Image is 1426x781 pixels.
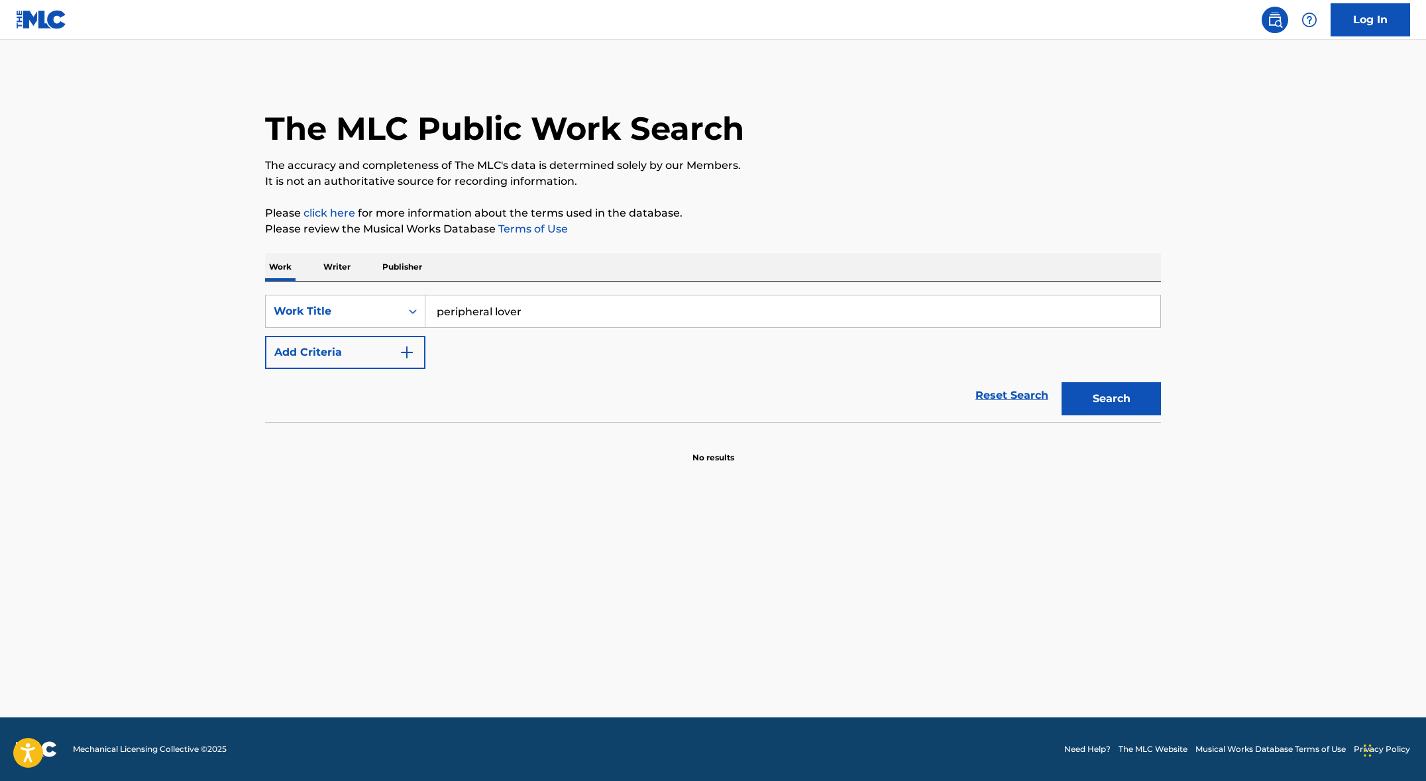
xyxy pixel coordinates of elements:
a: Reset Search [969,381,1055,410]
p: Please for more information about the terms used in the database. [265,205,1161,221]
img: logo [16,741,57,757]
div: Work Title [274,303,393,319]
a: click here [303,207,355,219]
h1: The MLC Public Work Search [265,109,744,148]
img: help [1301,12,1317,28]
a: Log In [1331,3,1410,36]
span: Mechanical Licensing Collective © 2025 [73,743,227,755]
img: 9d2ae6d4665cec9f34b9.svg [399,344,415,360]
img: search [1267,12,1283,28]
form: Search Form [265,295,1161,422]
p: No results [692,436,734,464]
p: Writer [319,253,355,281]
a: Privacy Policy [1354,743,1410,755]
p: Work [265,253,296,281]
img: MLC Logo [16,10,67,29]
p: The accuracy and completeness of The MLC's data is determined solely by our Members. [265,158,1161,174]
button: Add Criteria [265,336,425,369]
p: Please review the Musical Works Database [265,221,1161,237]
a: Terms of Use [496,223,568,235]
div: Help [1296,7,1323,33]
a: Need Help? [1064,743,1111,755]
div: Drag [1364,731,1372,770]
p: Publisher [378,253,426,281]
a: Musical Works Database Terms of Use [1195,743,1346,755]
a: The MLC Website [1119,743,1187,755]
button: Search [1062,382,1161,415]
a: Public Search [1262,7,1288,33]
iframe: Chat Widget [1360,717,1426,781]
p: It is not an authoritative source for recording information. [265,174,1161,189]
